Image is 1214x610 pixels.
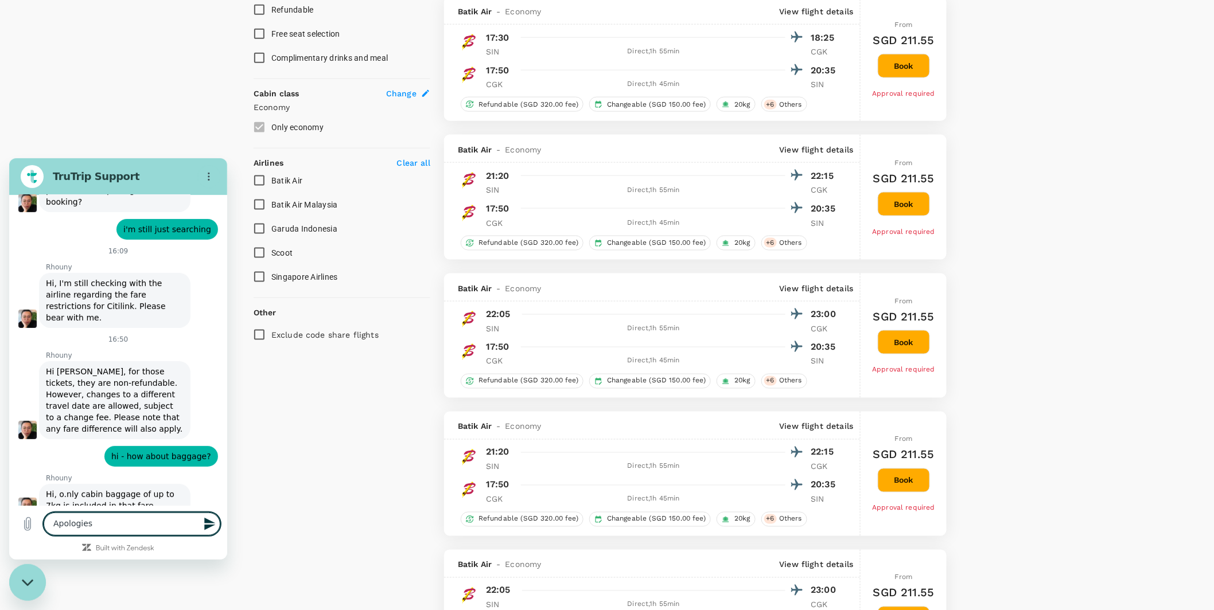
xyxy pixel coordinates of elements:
[811,323,839,334] p: CGK
[458,340,481,363] img: ID
[780,144,854,155] p: View flight details
[486,355,515,367] p: CGK
[811,584,839,597] p: 23:00
[717,236,756,251] div: 20kg
[717,97,756,112] div: 20kg
[873,584,935,602] h6: SGD 211.55
[386,88,417,99] span: Change
[895,573,913,581] span: From
[878,468,930,492] button: Book
[458,559,492,570] span: Batik Air
[522,323,785,334] div: Direct , 1h 55min
[589,374,711,389] div: Changeable (SGD 150.00 fee)
[589,97,711,112] div: Changeable (SGD 150.00 fee)
[458,169,481,191] img: ID
[811,31,839,45] p: 18:25
[271,53,388,62] span: Complimentary drinks and meal
[458,283,492,294] span: Batik Air
[37,315,218,324] p: Rhouny
[878,330,930,354] button: Book
[87,387,145,394] a: Built with Zendesk: Visit the Zendesk website in a new tab
[486,494,515,505] p: CGK
[99,177,119,186] p: 16:50
[775,514,807,524] span: Others
[458,6,492,17] span: Batik Air
[458,30,481,53] img: ID
[188,354,211,377] button: Send message
[730,100,755,110] span: 20kg
[271,123,324,132] span: Only economy
[730,376,755,386] span: 20kg
[254,101,430,113] p: Economy
[811,64,839,77] p: 20:35
[522,46,785,57] div: Direct , 1h 55min
[780,421,854,432] p: View flight details
[811,340,839,354] p: 20:35
[873,445,935,464] h6: SGD 211.55
[474,514,583,524] span: Refundable (SGD 320.00 fee)
[271,200,338,209] span: Batik Air Malaysia
[873,307,935,326] h6: SGD 211.55
[458,445,481,468] img: ID
[486,461,515,472] p: SIN
[522,355,785,367] div: Direct , 1h 45min
[486,46,515,57] p: SIN
[7,354,30,377] button: Upload file
[872,228,935,236] span: Approval required
[486,584,511,597] p: 22:05
[775,100,807,110] span: Others
[492,144,505,155] span: -
[811,169,839,183] p: 22:15
[602,100,710,110] span: Changeable (SGD 150.00 fee)
[764,238,777,248] span: + 6
[811,355,839,367] p: SIN
[717,374,756,389] div: 20kg
[811,217,839,229] p: SIN
[602,514,710,524] span: Changeable (SGD 150.00 fee)
[486,445,509,459] p: 21:20
[873,31,935,49] h6: SGD 211.55
[458,478,481,501] img: ID
[486,64,509,77] p: 17:50
[102,294,202,303] span: hi - how about baggage?
[602,376,710,386] span: Changeable (SGD 150.00 fee)
[811,445,839,459] p: 22:15
[895,435,913,443] span: From
[271,224,337,233] span: Garuda Indonesia
[764,100,777,110] span: + 6
[717,512,756,527] div: 20kg
[492,283,505,294] span: -
[474,238,583,248] span: Refundable (SGD 320.00 fee)
[486,79,515,90] p: CGK
[271,248,293,257] span: Scoot
[522,217,785,229] div: Direct , 1h 45min
[474,376,583,386] span: Refundable (SGD 320.00 fee)
[811,79,839,90] p: SIN
[492,559,505,570] span: -
[589,512,711,527] div: Changeable (SGD 150.00 fee)
[780,559,854,570] p: View flight details
[811,46,839,57] p: CGK
[458,307,481,330] img: ID
[505,6,542,17] span: Economy
[254,158,283,167] strong: Airlines
[780,6,854,17] p: View flight details
[461,512,583,527] div: Refundable (SGD 320.00 fee)
[730,238,755,248] span: 20kg
[761,512,807,527] div: +6Others
[492,421,505,432] span: -
[486,202,509,216] p: 17:50
[486,340,509,354] p: 17:50
[254,89,299,98] strong: Cabin class
[458,421,492,432] span: Batik Air
[522,461,785,472] div: Direct , 1h 55min
[271,176,302,185] span: Batik Air
[811,494,839,505] p: SIN
[873,169,935,187] h6: SGD 211.55
[492,6,505,17] span: -
[761,236,807,251] div: +6Others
